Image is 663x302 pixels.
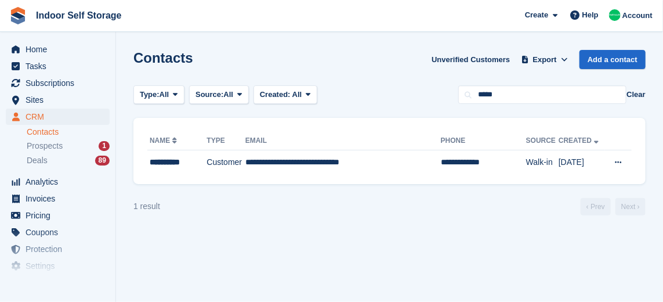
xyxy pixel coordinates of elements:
[31,6,126,25] a: Indoor Self Storage
[26,58,95,74] span: Tasks
[6,109,110,125] a: menu
[578,198,648,215] nav: Page
[140,89,160,100] span: Type:
[206,150,245,175] td: Customer
[582,9,599,21] span: Help
[6,92,110,108] a: menu
[6,241,110,257] a: menu
[245,132,441,150] th: Email
[27,127,110,138] a: Contacts
[26,224,95,240] span: Coupons
[224,89,234,100] span: All
[6,275,110,291] a: menu
[292,90,302,99] span: All
[160,89,169,100] span: All
[133,50,193,66] h1: Contacts
[206,132,245,150] th: Type
[6,58,110,74] a: menu
[26,92,95,108] span: Sites
[26,174,95,190] span: Analytics
[525,9,548,21] span: Create
[6,224,110,240] a: menu
[626,89,646,100] button: Clear
[533,54,557,66] span: Export
[526,150,559,175] td: Walk-in
[559,150,605,175] td: [DATE]
[615,198,646,215] a: Next
[27,141,63,152] span: Prospects
[26,190,95,207] span: Invoices
[581,198,611,215] a: Previous
[6,41,110,57] a: menu
[609,9,621,21] img: Helen Nicholls
[9,7,27,24] img: stora-icon-8386f47178a22dfd0bd8f6a31ec36ba5ce8667c1dd55bd0f319d3a0aa187defe.svg
[559,136,601,145] a: Created
[526,132,559,150] th: Source
[253,85,317,105] button: Created: All
[99,141,110,151] div: 1
[27,155,48,166] span: Deals
[26,41,95,57] span: Home
[622,10,653,21] span: Account
[6,190,110,207] a: menu
[150,136,179,145] a: Name
[26,275,95,291] span: Capital
[260,90,291,99] span: Created:
[133,85,184,105] button: Type: All
[133,200,160,213] div: 1 result
[26,258,95,274] span: Settings
[27,154,110,167] a: Deals 89
[27,140,110,152] a: Prospects 1
[195,89,223,100] span: Source:
[441,132,526,150] th: Phone
[26,241,95,257] span: Protection
[6,75,110,91] a: menu
[6,207,110,224] a: menu
[6,258,110,274] a: menu
[26,207,95,224] span: Pricing
[95,156,110,166] div: 89
[6,174,110,190] a: menu
[26,109,95,125] span: CRM
[189,85,249,105] button: Source: All
[579,50,646,69] a: Add a contact
[427,50,515,69] a: Unverified Customers
[519,50,570,69] button: Export
[26,75,95,91] span: Subscriptions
